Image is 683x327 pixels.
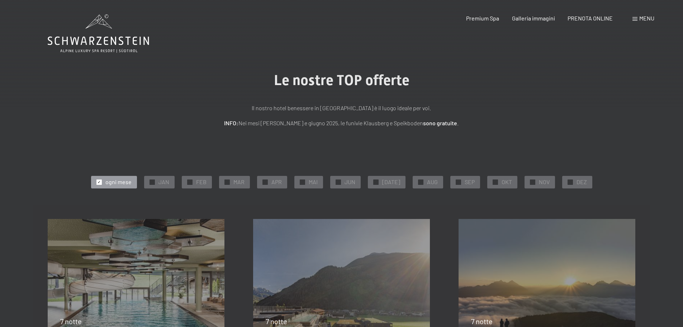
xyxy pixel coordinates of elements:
[60,317,82,326] span: 7 notte
[233,178,245,186] span: MAR
[569,179,571,184] span: ✓
[471,317,493,326] span: 7 notte
[264,179,266,184] span: ✓
[419,179,422,184] span: ✓
[274,72,409,89] span: Le nostre TOP offerte
[309,178,318,186] span: MAI
[301,179,304,184] span: ✓
[374,179,377,184] span: ✓
[271,178,282,186] span: APR
[531,179,534,184] span: ✓
[188,179,191,184] span: ✓
[423,120,457,126] strong: sono gratuite
[226,179,228,184] span: ✓
[512,15,555,22] a: Galleria immagini
[427,178,438,186] span: AUG
[465,178,475,186] span: SEP
[105,178,132,186] span: ogni mese
[162,103,521,113] p: Il nostro hotel benessere in [GEOGRAPHIC_DATA] è il luogo ideale per voi.
[158,178,169,186] span: JAN
[224,120,238,126] strong: INFO:
[151,179,153,184] span: ✓
[502,178,512,186] span: OKT
[382,178,400,186] span: [DATE]
[494,179,497,184] span: ✓
[196,178,207,186] span: FEB
[539,178,550,186] span: NOV
[162,118,521,128] p: Nei mesi [PERSON_NAME] e giugno 2025, le funivie Klausberg e Speikboden .
[577,178,587,186] span: DEZ
[568,15,613,22] a: PRENOTA ONLINE
[466,15,499,22] a: Premium Spa
[337,179,340,184] span: ✓
[345,178,355,186] span: JUN
[266,317,287,326] span: 7 notte
[98,179,100,184] span: ✓
[457,179,460,184] span: ✓
[639,15,654,22] span: Menu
